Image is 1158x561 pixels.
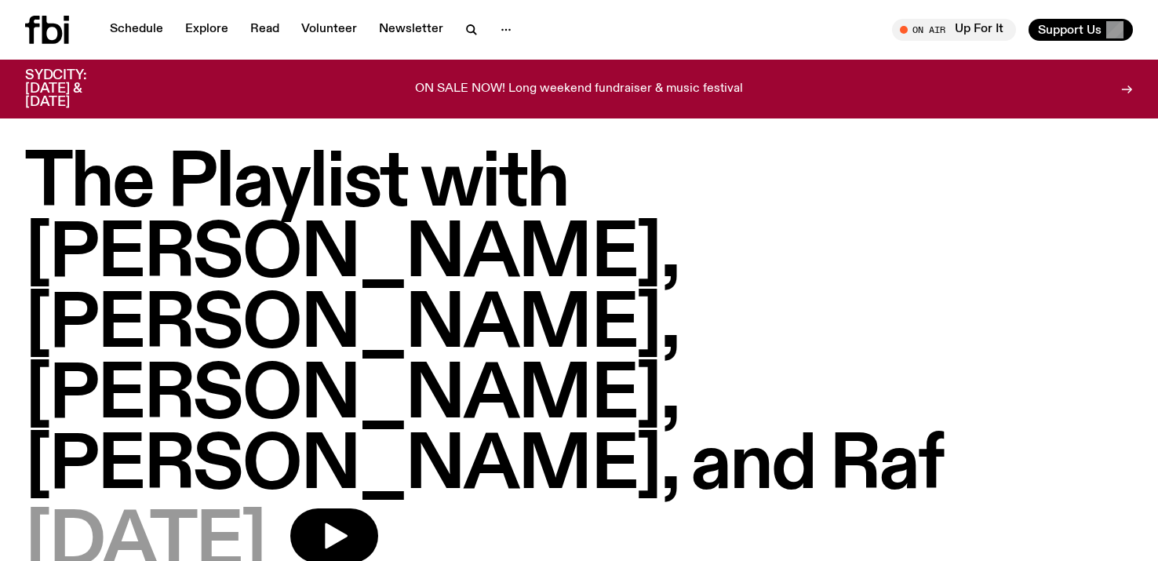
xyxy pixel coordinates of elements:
[415,82,743,97] p: ON SALE NOW! Long weekend fundraiser & music festival
[892,19,1016,41] button: On AirUp For It
[100,19,173,41] a: Schedule
[176,19,238,41] a: Explore
[241,19,289,41] a: Read
[370,19,453,41] a: Newsletter
[1029,19,1133,41] button: Support Us
[25,69,126,109] h3: SYDCITY: [DATE] & [DATE]
[292,19,366,41] a: Volunteer
[25,149,1133,502] h1: The Playlist with [PERSON_NAME], [PERSON_NAME], [PERSON_NAME], [PERSON_NAME], and Raf
[1038,23,1102,37] span: Support Us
